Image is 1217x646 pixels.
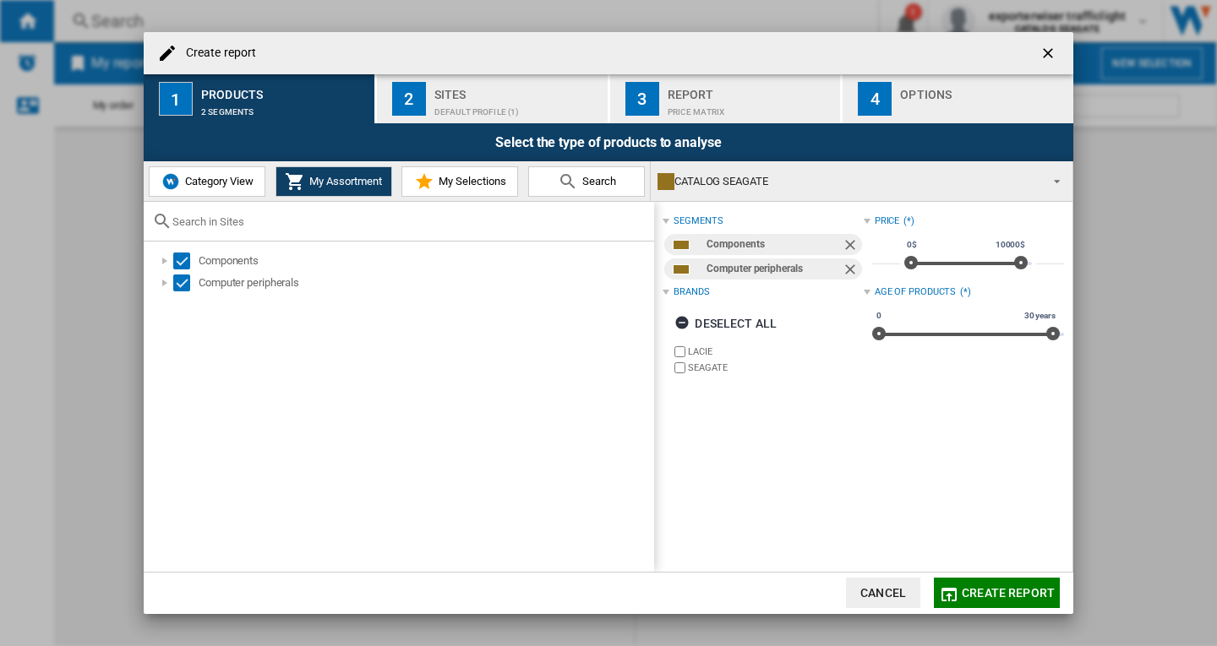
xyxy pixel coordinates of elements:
button: 3 Report Price Matrix [610,74,843,123]
button: Create report [934,578,1060,608]
button: getI18NText('BUTTONS.CLOSE_DIALOG') [1033,36,1067,70]
div: Products [201,81,368,99]
span: Create report [962,586,1055,600]
h4: Create report [177,45,256,62]
span: 10000$ [993,238,1028,252]
img: wiser-icon-blue.png [161,171,181,192]
div: Brands [674,285,709,299]
div: Default profile (1) [434,99,601,117]
div: Age of products [875,285,957,299]
ng-md-icon: Remove [842,236,862,257]
div: 2 [392,82,426,116]
input: brand.name [674,362,685,373]
div: Components [707,234,841,255]
input: Search in Sites [172,215,646,228]
button: 1 Products 2 segments [144,74,376,123]
div: CATALOG SEAGATE [658,170,1039,193]
button: My Assortment [276,166,392,197]
input: brand.name [674,346,685,357]
md-checkbox: Select [173,252,199,269]
div: Price Matrix [668,99,834,117]
ng-md-icon: getI18NText('BUTTONS.CLOSE_DIALOG') [1040,45,1060,65]
button: Cancel [846,578,920,608]
span: Category View [181,175,254,187]
md-checkbox: Select [173,274,199,291]
span: 0$ [904,238,920,252]
div: segments [674,214,723,228]
button: 2 Sites Default profile (1) [377,74,609,123]
div: 1 [159,82,193,116]
ng-md-icon: Remove [842,261,862,281]
div: 4 [858,82,892,116]
div: Computer peripherals [707,258,841,280]
span: 0 [874,309,884,323]
button: Deselect all [669,308,782,339]
div: Sites [434,81,601,99]
div: 3 [625,82,659,116]
span: 30 years [1022,309,1058,323]
label: LACIE [688,345,863,358]
div: Computer peripherals [199,274,652,291]
span: Search [578,175,616,187]
label: SEAGATE [688,361,863,374]
div: 2 segments [201,99,368,117]
div: Price [875,214,900,228]
button: My Selections [401,166,518,197]
div: Report [668,81,834,99]
button: Search [528,166,645,197]
span: My Assortment [305,175,382,187]
button: Category View [149,166,265,197]
div: Select the type of products to analyse [144,123,1073,161]
button: 4 Options [843,74,1073,123]
span: My Selections [434,175,506,187]
div: Components [199,252,652,269]
div: Deselect all [674,308,777,339]
div: Options [900,81,1067,99]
